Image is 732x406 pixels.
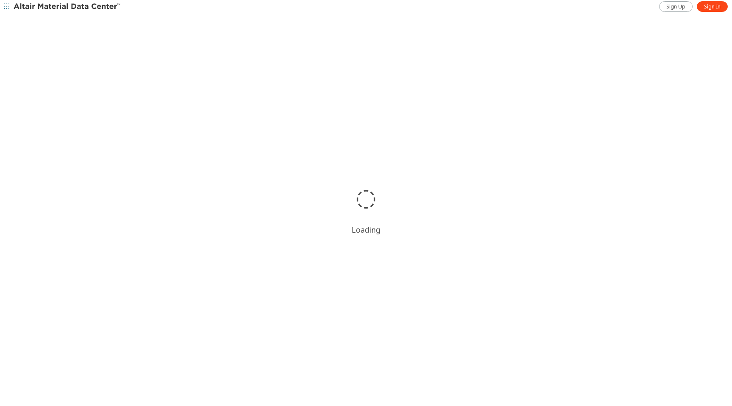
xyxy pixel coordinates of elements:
[697,1,728,12] a: Sign In
[666,3,685,10] span: Sign Up
[14,3,122,11] img: Altair Material Data Center
[659,1,693,12] a: Sign Up
[352,225,380,235] div: Loading
[704,3,721,10] span: Sign In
